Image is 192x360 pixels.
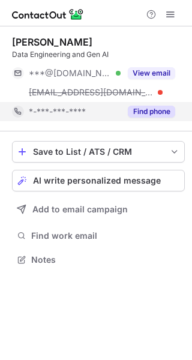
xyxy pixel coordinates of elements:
span: ***@[DOMAIN_NAME] [29,68,112,79]
button: save-profile-one-click [12,141,185,163]
div: Save to List / ATS / CRM [33,147,164,157]
button: Add to email campaign [12,199,185,220]
span: [EMAIL_ADDRESS][DOMAIN_NAME] [29,87,154,98]
div: Data Engineering and Gen AI [12,49,185,60]
span: Notes [31,254,180,265]
button: Reveal Button [128,106,175,118]
button: AI write personalized message [12,170,185,191]
span: Find work email [31,230,180,241]
button: Notes [12,251,185,268]
button: Reveal Button [128,67,175,79]
div: [PERSON_NAME] [12,36,92,48]
span: AI write personalized message [33,176,161,185]
button: Find work email [12,227,185,244]
img: ContactOut v5.3.10 [12,7,84,22]
span: Add to email campaign [32,205,128,214]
